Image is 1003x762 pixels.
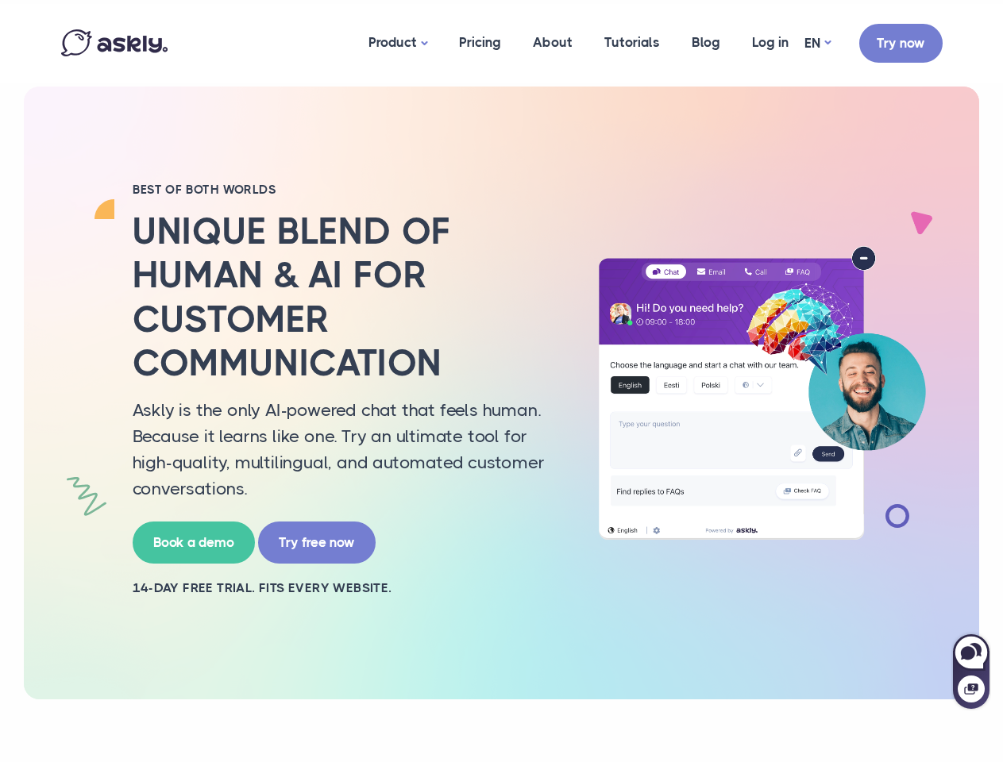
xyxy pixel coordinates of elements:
p: Askly is the only AI-powered chat that feels human. Because it learns like one. Try an ultimate t... [133,397,561,502]
a: Pricing [443,4,517,81]
iframe: Askly chat [951,631,991,710]
a: Try free now [258,521,376,564]
img: AI multilingual chat [585,246,939,539]
a: Blog [676,4,736,81]
a: About [517,4,588,81]
h2: 14-day free trial. Fits every website. [133,579,561,597]
a: Book a demo [133,521,255,564]
h2: BEST OF BOTH WORLDS [133,182,561,198]
a: Tutorials [588,4,676,81]
img: Askly [61,29,168,56]
a: Log in [736,4,804,81]
a: EN [804,32,831,55]
a: Try now [859,24,943,63]
a: Product [353,4,443,83]
h2: Unique blend of human & AI for customer communication [133,210,561,385]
